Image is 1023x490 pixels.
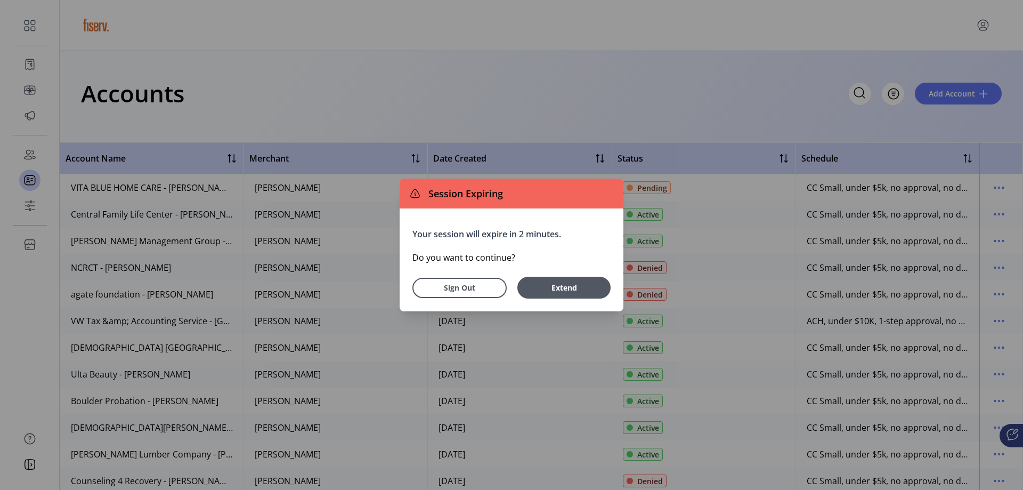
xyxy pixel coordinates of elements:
[412,228,611,240] p: Your session will expire in 2 minutes.
[517,277,611,299] button: Extend
[412,251,611,264] p: Do you want to continue?
[426,282,493,293] span: Sign Out
[412,278,507,298] button: Sign Out
[424,187,503,201] span: Session Expiring
[523,282,605,293] span: Extend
